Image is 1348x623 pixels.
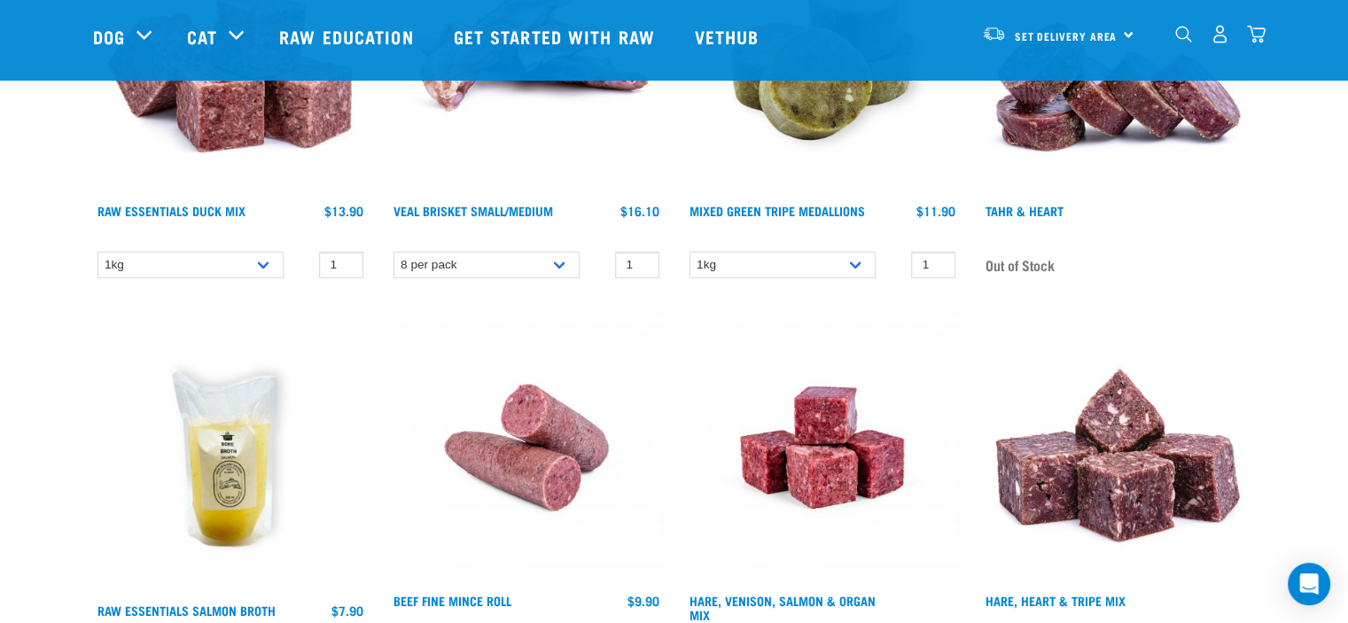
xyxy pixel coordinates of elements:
input: 1 [911,252,955,279]
a: Raw Education [261,1,435,72]
span: Set Delivery Area [1015,33,1118,39]
a: Cat [187,23,217,50]
a: Hare, Heart & Tripe Mix [986,597,1126,604]
img: Salmon Broth [93,310,368,594]
div: $13.90 [324,204,363,218]
a: Mixed Green Tripe Medallions [690,207,865,214]
img: van-moving.png [982,26,1006,42]
a: Beef Fine Mince Roll [393,597,511,604]
input: 1 [615,252,659,279]
a: Veal Brisket Small/Medium [393,207,553,214]
div: $9.90 [627,594,659,608]
img: user.png [1211,25,1229,43]
div: Open Intercom Messenger [1288,563,1330,605]
div: $11.90 [916,204,955,218]
a: Raw Essentials Salmon Broth [97,607,276,613]
a: Get started with Raw [436,1,677,72]
img: Rabbit Venison Salmon Organ 1688 [685,310,960,585]
div: $16.10 [620,204,659,218]
a: Vethub [677,1,782,72]
a: Dog [93,23,125,50]
a: Hare, Venison, Salmon & Organ Mix [690,597,876,618]
div: $7.90 [331,604,363,618]
img: home-icon@2x.png [1247,25,1266,43]
span: Out of Stock [986,252,1055,278]
a: Tahr & Heart [986,207,1064,214]
a: Raw Essentials Duck Mix [97,207,245,214]
img: 1175 Rabbit Heart Tripe Mix 01 [981,310,1256,585]
img: Venison Veal Salmon Tripe 1651 [389,310,664,585]
img: home-icon-1@2x.png [1175,26,1192,43]
input: 1 [319,252,363,279]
